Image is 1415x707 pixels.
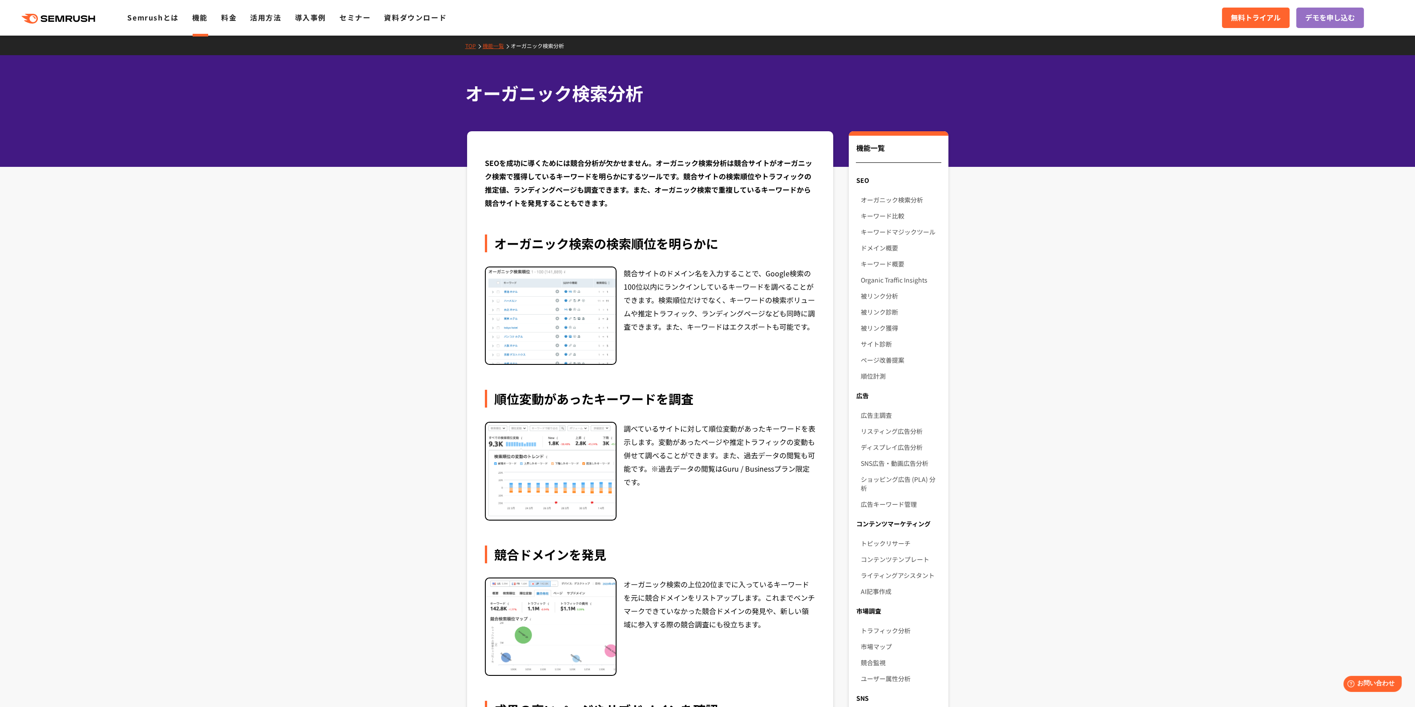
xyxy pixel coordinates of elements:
div: 順位変動があったキーワードを調査 [485,390,816,408]
a: 被リンク分析 [860,288,941,304]
a: AI記事作成 [860,583,941,599]
span: デモを申し込む [1305,12,1355,24]
a: 広告キーワード管理 [860,496,941,512]
a: キーワードマジックツール [860,224,941,240]
a: ショッピング広告 (PLA) 分析 [860,471,941,496]
a: 活用方法 [250,12,281,23]
a: デモを申し込む [1296,8,1364,28]
div: 市場調査 [849,603,948,619]
div: 競合ドメインを発見 [485,545,816,563]
a: 広告主調査 [860,407,941,423]
img: オーガニック検索分析 競合発見 [486,578,616,675]
a: 機能 [192,12,208,23]
div: SNS [849,690,948,706]
a: Organic Traffic Insights [860,272,941,288]
a: ディスプレイ広告分析 [860,439,941,455]
a: 資料ダウンロード [384,12,447,23]
div: オーガニック検索の上位20位までに入っているキーワードを元に競合ドメインをリストアップします。これまでベンチマークできていなかった競合ドメインの発見や、新しい領域に参入する際の競合調査にも役立ちます。 [624,578,816,676]
div: SEO [849,172,948,188]
a: ページ改善提案 [860,352,941,368]
a: オーガニック検索分析 [860,192,941,208]
a: トピックリサーチ [860,535,941,551]
img: オーガニック検索分析 順位変動 [486,423,616,520]
a: TOP [465,42,483,49]
a: 競合監視 [860,654,941,671]
img: オーガニック検索分析 検索順位 [486,267,616,364]
a: 被リンク診断 [860,304,941,320]
a: ドメイン概要 [860,240,941,256]
a: 市場マップ [860,638,941,654]
span: 無料トライアル [1231,12,1281,24]
a: リスティング広告分析 [860,423,941,439]
a: 順位計測 [860,368,941,384]
div: SEOを成功に導くためには競合分析が欠かせません。オーガニック検索分析は競合サイトがオーガニック検索で獲得しているキーワードを明らかにするツールです。競合サイトの検索順位やトラフィックの推定値、... [485,156,816,210]
a: サイト診断 [860,336,941,352]
div: 広告 [849,388,948,404]
a: キーワード比較 [860,208,941,224]
a: ライティングアシスタント [860,567,941,583]
div: オーガニック検索の検索順位を明らかに [485,234,816,252]
a: Semrushとは [127,12,178,23]
div: コンテンツマーケティング [849,516,948,532]
a: セミナー [339,12,371,23]
a: 機能一覧 [483,42,511,49]
a: キーワード概要 [860,256,941,272]
a: 無料トライアル [1222,8,1290,28]
h1: オーガニック検索分析 [465,80,941,106]
a: SNS広告・動画広告分析 [860,455,941,471]
a: トラフィック分析 [860,622,941,638]
a: オーガニック検索分析 [511,42,571,49]
a: コンテンツテンプレート [860,551,941,567]
div: 機能一覧 [856,142,941,163]
a: ユーザー属性分析 [860,671,941,687]
div: 競合サイトのドメイン名を入力することで、Google検索の100位以内にランクインしているキーワードを調べることができます。検索順位だけでなく、キーワードの検索ボリュームや推定トラフィック、ラン... [624,267,816,365]
a: 導入事例 [295,12,326,23]
div: 調べているサイトに対して順位変動があったキーワードを表示します。変動があったページや推定トラフィックの変動も併せて調べることができます。また、過去データの閲覧も可能です。※過去データの閲覧はGu... [624,422,816,521]
iframe: Help widget launcher [1336,672,1405,697]
a: 被リンク獲得 [860,320,941,336]
a: 料金 [221,12,237,23]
